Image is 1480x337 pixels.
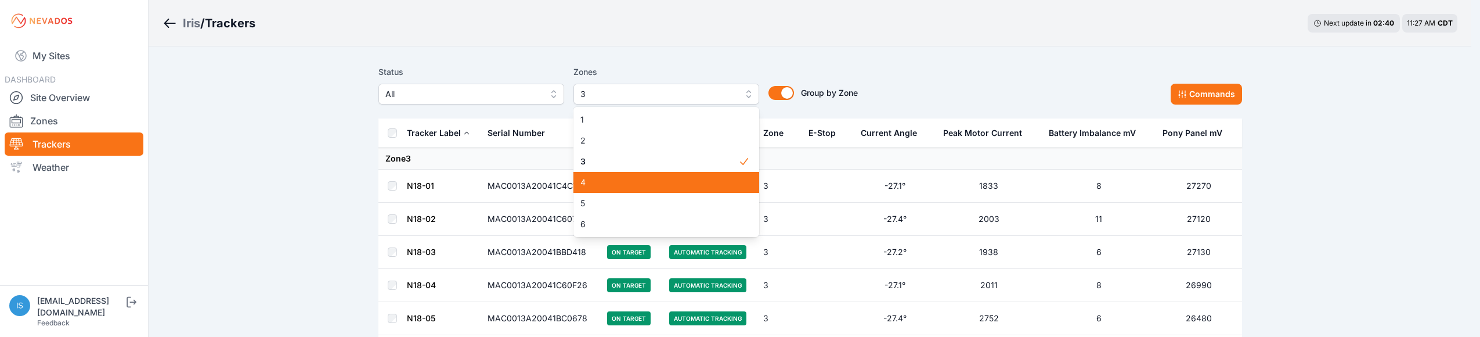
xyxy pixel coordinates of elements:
[580,198,738,209] span: 5
[573,107,759,237] div: 3
[573,84,759,105] button: 3
[580,156,738,167] span: 3
[580,177,738,188] span: 4
[580,114,738,126] span: 1
[580,218,738,230] span: 6
[580,135,738,146] span: 2
[580,87,736,101] span: 3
